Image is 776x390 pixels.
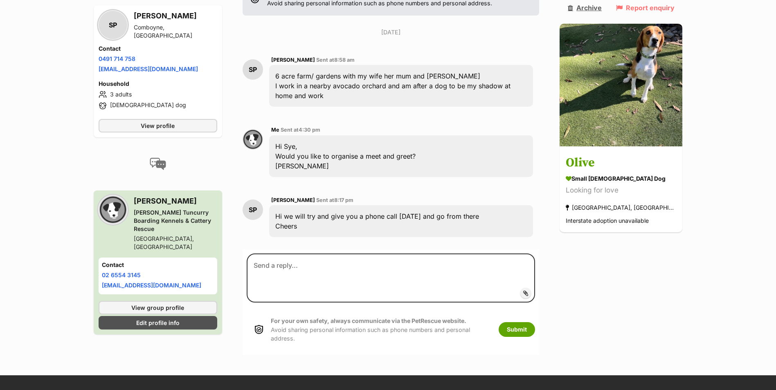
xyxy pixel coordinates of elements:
[568,4,602,11] a: Archive
[560,24,682,146] img: Olive
[566,185,676,196] div: Looking for love
[243,199,263,220] div: SP
[150,158,166,170] img: conversation-icon-4a6f8262b818ee0b60e3300018af0b2d0b884aa5de6e9bcb8d3d4eeb1a70a7c4.svg
[99,90,217,99] li: 3 adults
[136,318,180,327] span: Edit profile info
[566,154,676,173] h3: Olive
[134,195,217,207] h3: [PERSON_NAME]
[616,4,675,11] a: Report enquiry
[99,195,127,224] img: Forster Tuncurry Boarding Kennels & Cattery Rescue profile pic
[99,11,127,39] div: SP
[102,282,201,289] a: [EMAIL_ADDRESS][DOMAIN_NAME]
[566,202,676,213] div: [GEOGRAPHIC_DATA], [GEOGRAPHIC_DATA]
[334,197,353,203] span: 8:17 pm
[269,135,533,177] div: Hi Sye, Would you like to organise a meet and greet? [PERSON_NAME]
[99,119,217,132] a: View profile
[99,101,217,111] li: [DEMOGRAPHIC_DATA] dog
[281,127,320,133] span: Sent at
[99,45,217,53] h4: Contact
[141,121,175,130] span: View profile
[271,317,466,324] strong: For your own safety, always communicate via the PetRescue website.
[243,129,263,150] img: Sarah Rollan profile pic
[99,316,217,329] a: Edit profile info
[102,271,141,278] a: 02 6554 3145
[299,127,320,133] span: 4:30 pm
[271,197,315,203] span: [PERSON_NAME]
[102,261,214,269] h4: Contact
[316,197,353,203] span: Sent at
[243,59,263,80] div: SP
[269,65,533,107] div: 6 acre farm/ gardens with my wife her mum and [PERSON_NAME] I work in a nearby avocado orchard an...
[566,217,649,224] span: Interstate adoption unavailable
[243,28,540,36] p: [DATE]
[499,322,535,337] button: Submit
[334,57,355,63] span: 8:58 am
[131,303,184,312] span: View group profile
[316,57,355,63] span: Sent at
[134,23,217,40] div: Comboyne, [GEOGRAPHIC_DATA]
[134,208,217,233] div: [PERSON_NAME] Tuncurry Boarding Kennels & Cattery Rescue
[560,148,682,233] a: Olive small [DEMOGRAPHIC_DATA] Dog Looking for love [GEOGRAPHIC_DATA], [GEOGRAPHIC_DATA] Intersta...
[566,175,676,183] div: small [DEMOGRAPHIC_DATA] Dog
[99,55,135,62] a: 0491 714 758
[99,65,198,72] a: [EMAIL_ADDRESS][DOMAIN_NAME]
[269,205,533,237] div: Hi we will try and give you a phone call [DATE] and go from there Cheers
[271,316,490,343] p: Avoid sharing personal information such as phone numbers and personal address.
[99,80,217,88] h4: Household
[99,301,217,314] a: View group profile
[271,57,315,63] span: [PERSON_NAME]
[134,235,217,251] div: [GEOGRAPHIC_DATA], [GEOGRAPHIC_DATA]
[271,127,279,133] span: Me
[134,10,217,22] h3: [PERSON_NAME]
